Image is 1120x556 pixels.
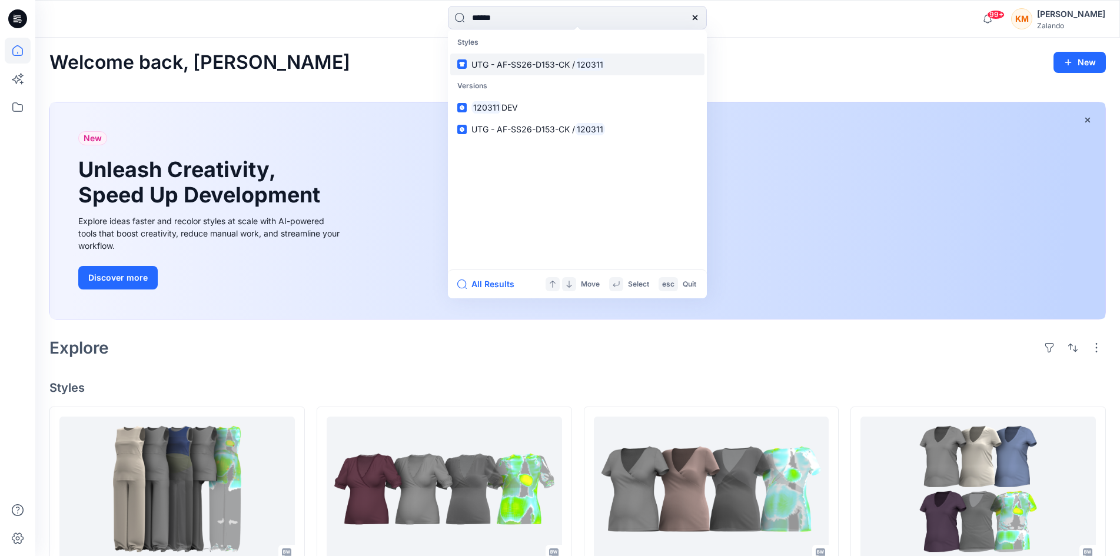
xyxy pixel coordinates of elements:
a: 120311DEV [450,96,704,118]
button: Discover more [78,266,158,289]
p: esc [662,278,674,291]
h2: Welcome back, [PERSON_NAME] [49,52,350,74]
a: UTG - AF-SS26-D153-CK /120311 [450,54,704,75]
p: Move [581,278,600,291]
span: 99+ [987,10,1005,19]
div: Explore ideas faster and recolor styles at scale with AI-powered tools that boost creativity, red... [78,215,343,252]
mark: 120311 [471,101,501,114]
div: KM [1011,8,1032,29]
button: New [1053,52,1106,73]
p: Versions [450,75,704,97]
button: All Results [457,277,522,291]
span: UTG - AF-SS26-D153-CK / [471,59,575,69]
div: [PERSON_NAME] [1037,7,1105,21]
p: Select [628,278,649,291]
h2: Explore [49,338,109,357]
a: Discover more [78,266,343,289]
span: UTG - AF-SS26-D153-CK / [471,124,575,134]
h1: Unleash Creativity, Speed Up Development [78,157,325,208]
h4: Styles [49,381,1106,395]
div: Zalando [1037,21,1105,30]
p: Styles [450,32,704,54]
a: UTG - AF-SS26-D153-CK /120311 [450,118,704,140]
span: DEV [501,102,518,112]
span: New [84,131,102,145]
p: Quit [683,278,696,291]
mark: 120311 [575,58,605,71]
mark: 120311 [575,122,605,136]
